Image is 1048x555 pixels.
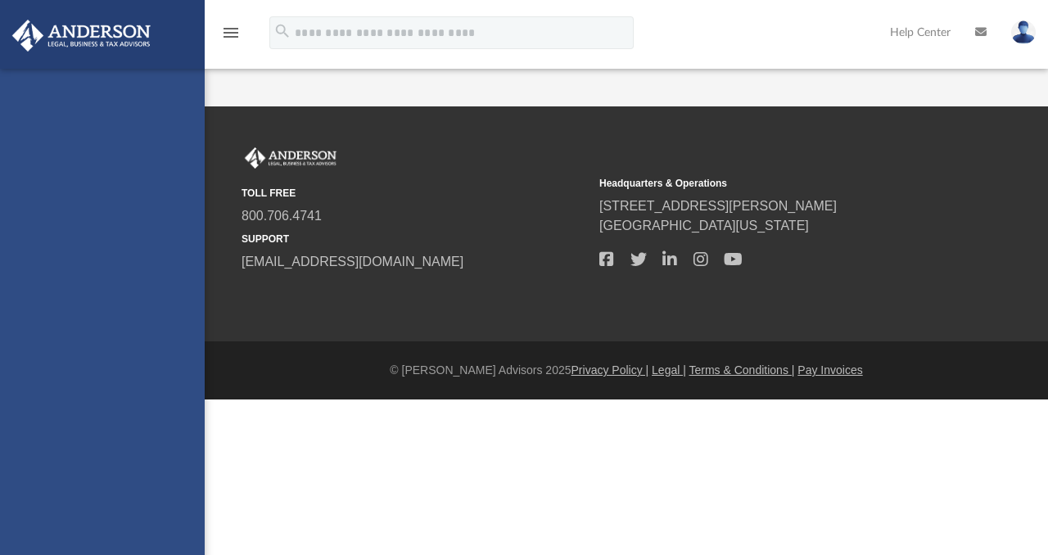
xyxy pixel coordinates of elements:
[599,199,837,213] a: [STREET_ADDRESS][PERSON_NAME]
[273,22,291,40] i: search
[242,232,588,246] small: SUPPORT
[242,147,340,169] img: Anderson Advisors Platinum Portal
[242,186,588,201] small: TOLL FREE
[571,363,649,377] a: Privacy Policy |
[242,255,463,268] a: [EMAIL_ADDRESS][DOMAIN_NAME]
[205,362,1048,379] div: © [PERSON_NAME] Advisors 2025
[599,176,946,191] small: Headquarters & Operations
[652,363,686,377] a: Legal |
[221,23,241,43] i: menu
[242,209,322,223] a: 800.706.4741
[797,363,862,377] a: Pay Invoices
[689,363,795,377] a: Terms & Conditions |
[7,20,156,52] img: Anderson Advisors Platinum Portal
[1011,20,1036,44] img: User Pic
[221,31,241,43] a: menu
[599,219,809,232] a: [GEOGRAPHIC_DATA][US_STATE]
